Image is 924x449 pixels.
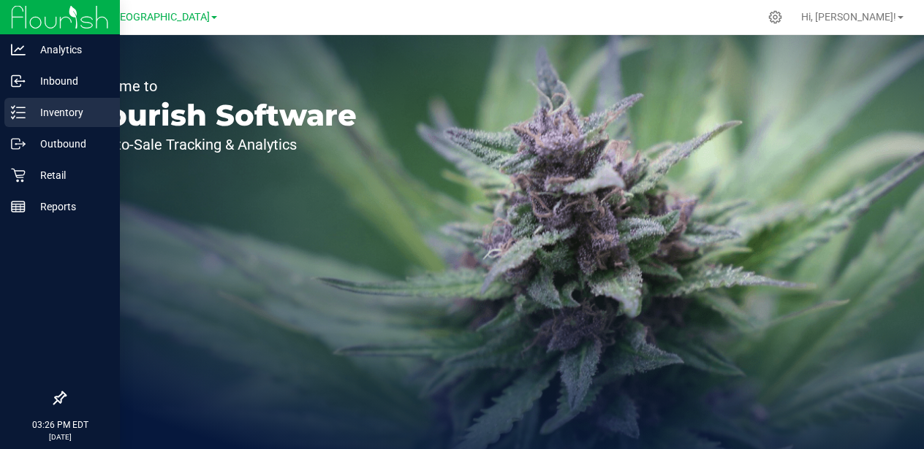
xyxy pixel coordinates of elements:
[11,105,26,120] inline-svg: Inventory
[7,431,113,442] p: [DATE]
[11,199,26,214] inline-svg: Reports
[11,168,26,183] inline-svg: Retail
[11,42,26,57] inline-svg: Analytics
[801,11,896,23] span: Hi, [PERSON_NAME]!
[26,198,113,215] p: Reports
[26,166,113,184] p: Retail
[766,10,784,24] div: Manage settings
[26,135,113,153] p: Outbound
[11,74,26,88] inline-svg: Inbound
[7,418,113,431] p: 03:26 PM EDT
[79,79,357,93] p: Welcome to
[79,101,357,130] p: Flourish Software
[79,137,357,152] p: Seed-to-Sale Tracking & Analytics
[11,137,26,151] inline-svg: Outbound
[81,11,210,23] span: GA2 - [GEOGRAPHIC_DATA]
[26,72,113,90] p: Inbound
[26,41,113,58] p: Analytics
[26,104,113,121] p: Inventory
